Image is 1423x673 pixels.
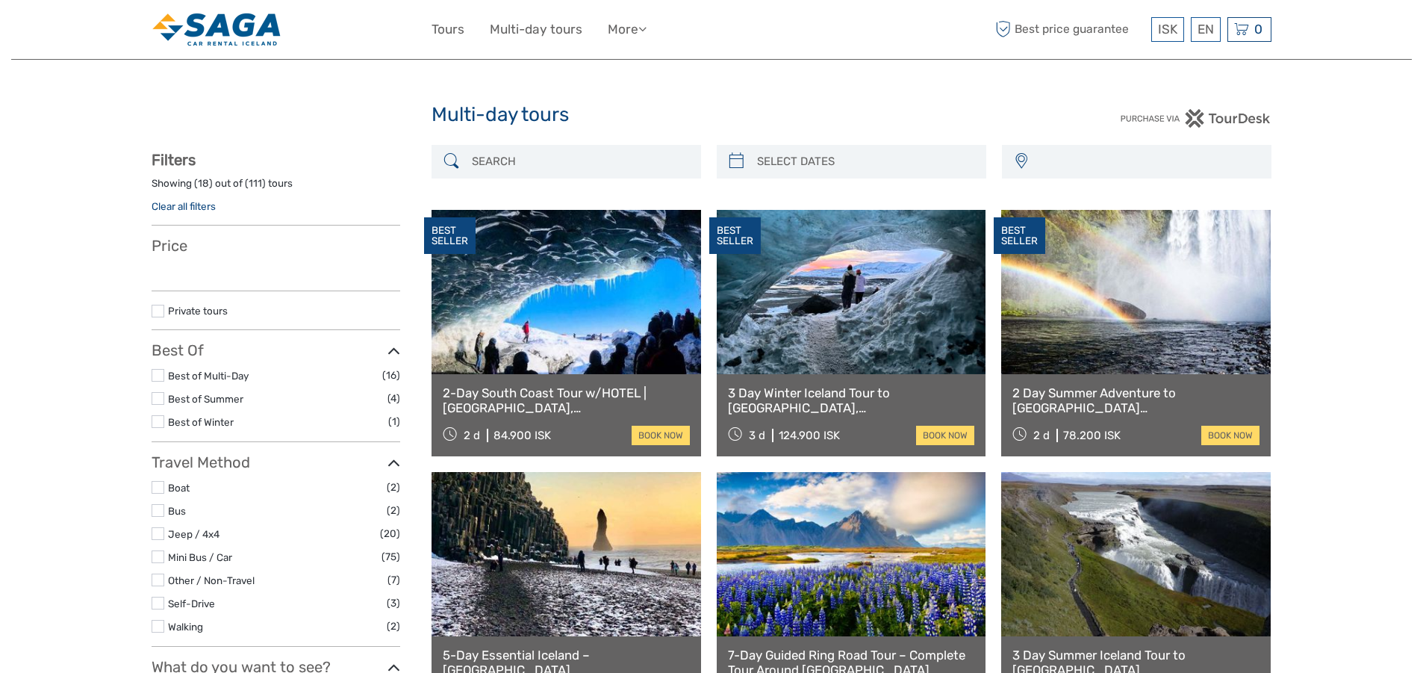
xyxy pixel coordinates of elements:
[751,149,979,175] input: SELECT DATES
[152,176,400,199] div: Showing ( ) out of ( ) tours
[779,429,840,442] div: 124.900 ISK
[994,217,1045,255] div: BEST SELLER
[443,385,690,416] a: 2-Day South Coast Tour w/HOTEL | [GEOGRAPHIC_DATA], [GEOGRAPHIC_DATA], [GEOGRAPHIC_DATA] & Waterf...
[1063,429,1121,442] div: 78.200 ISK
[432,103,991,127] h1: Multi-day tours
[168,551,232,563] a: Mini Bus / Car
[168,528,219,540] a: Jeep / 4x4
[168,621,203,633] a: Walking
[387,479,400,496] span: (2)
[152,341,400,359] h3: Best Of
[387,618,400,635] span: (2)
[168,393,243,405] a: Best of Summer
[168,370,249,382] a: Best of Multi-Day
[1252,22,1265,37] span: 0
[382,367,400,384] span: (16)
[168,598,215,610] a: Self-Drive
[168,416,234,428] a: Best of Winter
[916,426,974,445] a: book now
[608,19,647,40] a: More
[387,502,400,519] span: (2)
[1201,426,1259,445] a: book now
[168,482,190,494] a: Boat
[168,505,186,517] a: Bus
[1012,385,1259,416] a: 2 Day Summer Adventure to [GEOGRAPHIC_DATA] [GEOGRAPHIC_DATA], Glacier Hiking, [GEOGRAPHIC_DATA],...
[152,453,400,471] h3: Travel Method
[198,176,209,190] label: 18
[464,429,480,442] span: 2 d
[387,571,400,589] span: (7)
[388,413,400,430] span: (1)
[168,305,228,317] a: Private tours
[382,548,400,565] span: (75)
[1120,109,1271,128] img: PurchaseViaTourDesk.png
[152,151,196,169] strong: Filters
[380,525,400,542] span: (20)
[152,11,282,48] img: 3406-8afaa5dc-78b9-46c7-9589-349034b5856c_logo_small.png
[152,237,400,255] h3: Price
[168,574,255,586] a: Other / Non-Travel
[152,200,216,212] a: Clear all filters
[493,429,551,442] div: 84.900 ISK
[1033,429,1050,442] span: 2 d
[424,217,476,255] div: BEST SELLER
[432,19,464,40] a: Tours
[387,595,400,612] span: (3)
[249,176,262,190] label: 111
[991,17,1148,42] span: Best price guarantee
[1158,22,1177,37] span: ISK
[632,426,690,445] a: book now
[749,429,765,442] span: 3 d
[709,217,761,255] div: BEST SELLER
[466,149,694,175] input: SEARCH
[387,390,400,407] span: (4)
[728,385,975,416] a: 3 Day Winter Iceland Tour to [GEOGRAPHIC_DATA], [GEOGRAPHIC_DATA], [GEOGRAPHIC_DATA] and [GEOGRAP...
[490,19,582,40] a: Multi-day tours
[1191,17,1221,42] div: EN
